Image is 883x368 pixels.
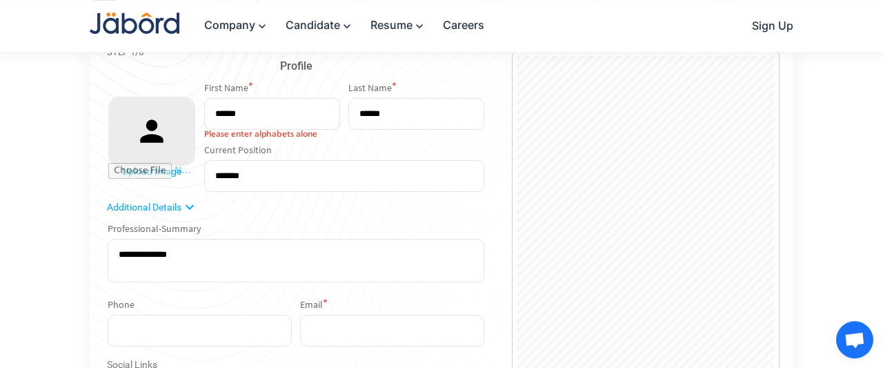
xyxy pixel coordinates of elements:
div: Upload Image [108,166,195,177]
mat-icon: expand_more [181,199,198,215]
div: First Name [204,81,340,98]
div: Current Position [204,144,485,160]
mat-icon: keyboard_arrow_down [255,19,272,33]
a: Careers [429,11,484,39]
a: Resume [357,11,429,41]
a: Candidate [272,11,357,41]
mat-icon: keyboard_arrow_down [340,19,357,33]
div: Phone [108,298,292,315]
mat-icon: person [108,97,195,166]
div: Last Name [348,81,484,98]
mat-icon: keyboard_arrow_down [413,19,429,33]
div: Email [300,298,484,315]
a: Company [190,11,272,41]
div: Please enter alphabets alone [204,130,317,139]
div: Additional Details [103,199,488,215]
img: Jabord [90,12,179,34]
a: Sign Up [738,12,793,40]
div: Professional-Summary [108,222,484,239]
div: Profile [103,57,488,75]
div: Open chat [836,321,873,358]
